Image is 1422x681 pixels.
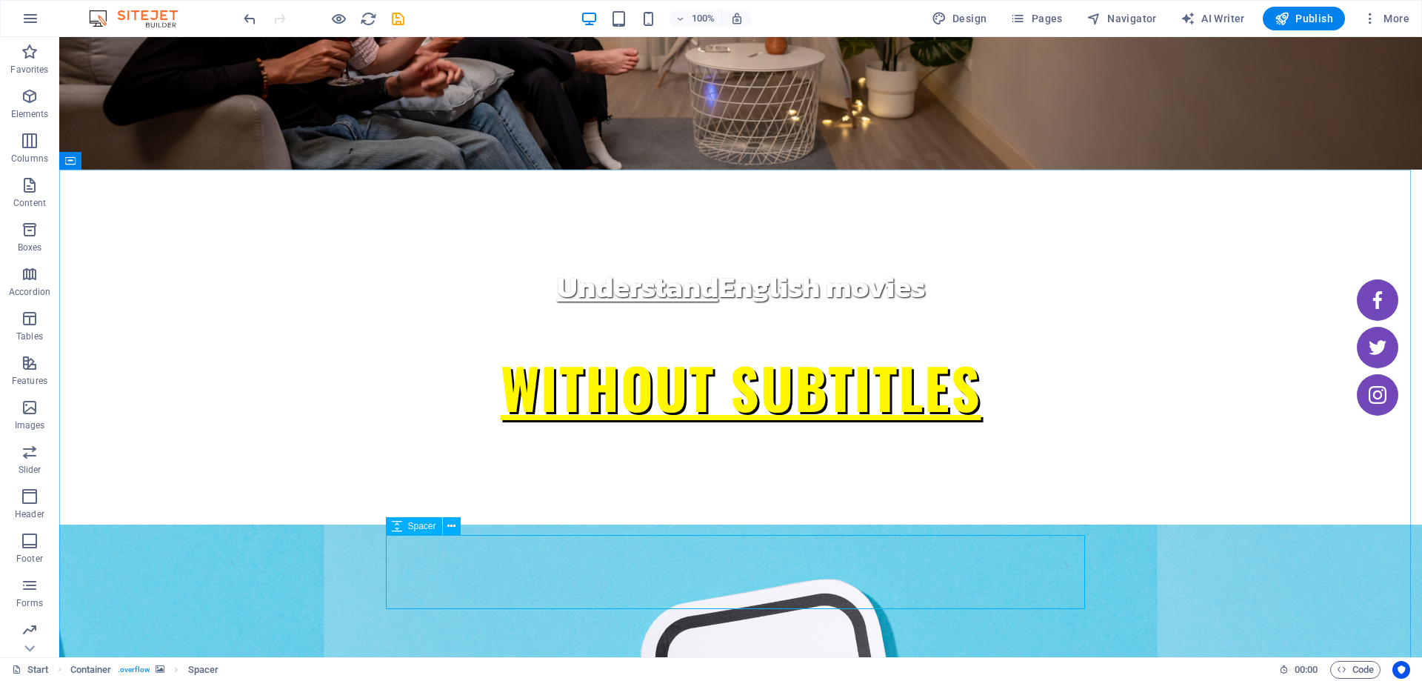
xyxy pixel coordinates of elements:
p: Features [12,375,47,387]
i: Save (Ctrl+S) [390,10,407,27]
span: : [1305,664,1307,675]
span: Click to select. Double-click to edit [70,661,112,679]
a: Click to cancel selection. Double-click to open Pages [12,661,49,679]
p: Slider [19,464,41,476]
p: Footer [16,553,43,565]
button: undo [241,10,258,27]
button: Design [926,7,993,30]
button: Navigator [1081,7,1163,30]
span: More [1363,11,1409,26]
p: Forms [16,597,43,609]
span: Navigator [1086,11,1157,26]
p: Content [13,197,46,209]
p: Favorites [10,64,48,76]
p: Boxes [18,242,42,253]
h6: Session time [1279,661,1318,679]
span: Publish [1275,11,1333,26]
span: AI Writer [1181,11,1245,26]
button: Publish [1263,7,1345,30]
button: Code [1330,661,1381,679]
nav: breadcrumb [70,661,219,679]
i: Undo: Change distance (Ctrl+Z) [241,10,258,27]
p: Images [15,419,45,431]
i: This element contains a background [156,665,164,674]
p: Elements [11,108,49,120]
span: Pages [1010,11,1062,26]
span: . overflow [118,661,150,679]
button: AI Writer [1175,7,1251,30]
p: Columns [11,153,48,165]
p: Accordion [9,286,50,298]
span: Design [932,11,987,26]
img: Editor Logo [85,10,196,27]
span: Code [1337,661,1374,679]
button: Pages [1004,7,1068,30]
button: reload [359,10,377,27]
i: On resize automatically adjust zoom level to fit chosen device. [730,12,744,25]
button: More [1357,7,1415,30]
span: Click to select. Double-click to edit [188,661,219,679]
button: Click here to leave preview mode and continue editing [330,10,347,27]
button: save [389,10,407,27]
div: Design (Ctrl+Alt+Y) [926,7,993,30]
p: Header [15,508,44,520]
p: Tables [16,330,43,342]
span: Spacer [408,522,436,531]
button: Usercentrics [1392,661,1410,679]
span: 00 00 [1295,661,1318,679]
h6: 100% [692,10,715,27]
button: 100% [670,10,722,27]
